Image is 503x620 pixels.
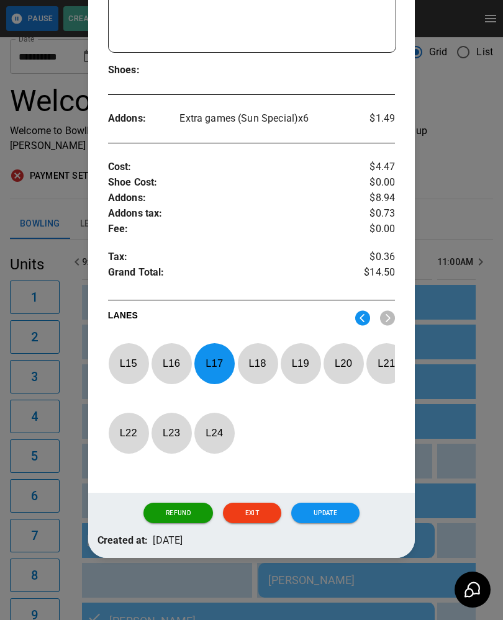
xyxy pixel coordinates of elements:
p: Addons tax : [108,206,347,222]
p: $0.00 [347,222,395,237]
p: Tax : [108,249,347,265]
p: $8.94 [347,191,395,206]
p: L 24 [194,418,235,447]
p: $0.00 [347,175,395,191]
p: L 21 [366,349,407,378]
p: $1.49 [347,111,395,126]
p: $4.47 [347,159,395,175]
p: L 15 [108,349,149,378]
p: Created at: [97,533,148,549]
p: L 22 [108,418,149,447]
button: Exit [223,503,281,524]
p: L 23 [151,418,192,447]
p: Extra games (Sun Special) x 6 [179,111,347,126]
p: L 18 [237,349,278,378]
p: L 20 [323,349,364,378]
p: $0.36 [347,249,395,265]
p: Shoes : [108,63,180,78]
img: right2.png [380,310,395,326]
p: $0.73 [347,206,395,222]
button: Update [291,503,360,524]
p: Fee : [108,222,347,237]
p: Addons : [108,191,347,206]
p: L 17 [194,349,235,378]
p: Addons : [108,111,180,127]
p: [DATE] [153,533,183,549]
p: Grand Total : [108,265,347,284]
img: left2.png [355,310,370,326]
p: $14.50 [347,265,395,284]
p: Shoe Cost : [108,175,347,191]
p: Cost : [108,159,347,175]
button: Refund [143,503,213,524]
p: L 16 [151,349,192,378]
p: LANES [108,309,346,326]
p: L 19 [280,349,321,378]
